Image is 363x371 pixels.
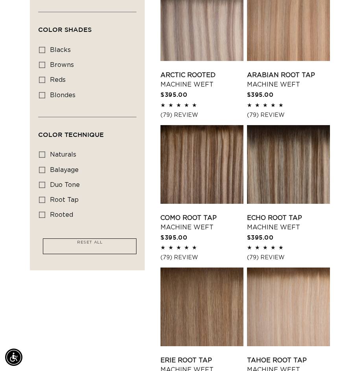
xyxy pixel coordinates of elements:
[50,62,74,68] span: browns
[38,26,92,33] span: Color Shades
[160,213,243,232] a: Como Root Tap Machine Weft
[50,151,76,158] span: naturals
[50,92,76,98] span: blondes
[38,117,136,146] summary: Color Technique (0 selected)
[324,333,363,371] iframe: Chat Widget
[160,70,243,89] a: Arctic Rooted Machine Weft
[247,213,330,232] a: Echo Root Tap Machine Weft
[38,12,136,41] summary: Color Shades (0 selected)
[50,77,66,83] span: reds
[38,131,104,138] span: Color Technique
[50,182,80,188] span: duo tone
[5,349,22,366] div: Accessibility Menu
[50,212,73,218] span: rooted
[73,239,106,250] a: RESET ALL
[50,197,79,203] span: root tap
[77,240,102,244] span: RESET ALL
[247,70,330,89] a: Arabian Root Tap Machine Weft
[50,167,79,173] span: balayage
[50,47,71,53] span: blacks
